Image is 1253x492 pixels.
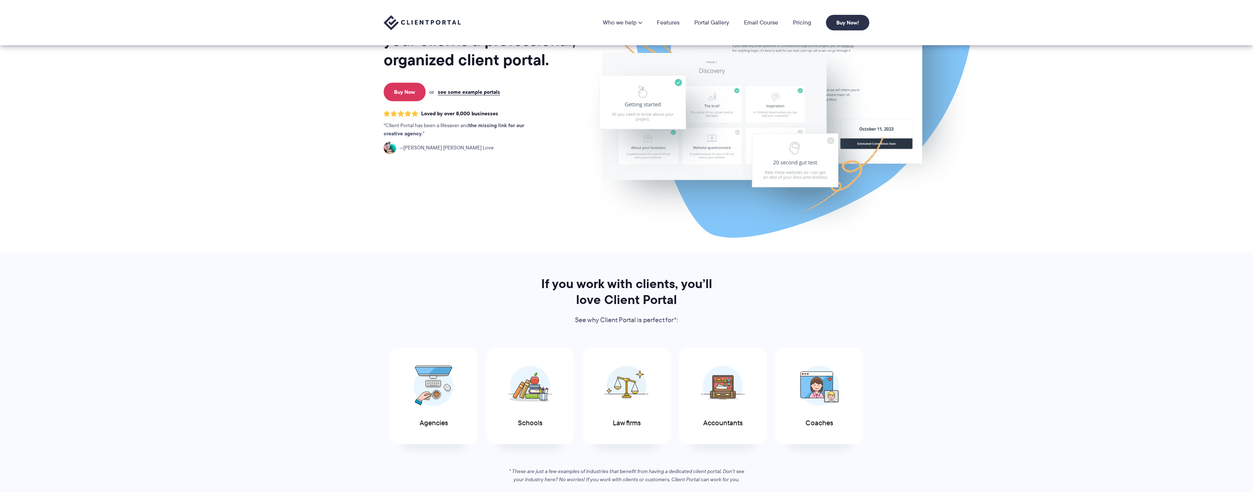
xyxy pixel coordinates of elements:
[793,20,811,26] a: Pricing
[531,276,722,308] h2: If you work with clients, you’ll love Client Portal
[744,20,778,26] a: Email Course
[438,89,500,95] a: see some example portals
[826,15,869,30] a: Buy Now!
[384,121,524,138] strong: the missing link for our creative agency
[582,348,671,445] a: Law firms
[775,348,863,445] a: Coaches
[679,348,767,445] a: Accountants
[429,89,434,95] span: or
[420,419,448,427] span: Agencies
[509,468,744,483] em: * These are just a few examples of industries that benefit from having a dedicated client portal....
[384,122,539,138] p: Client Portal has been a lifesaver and .
[421,110,498,117] span: Loved by over 8,000 businesses
[384,83,426,101] a: Buy Now
[518,419,542,427] span: Schools
[806,419,833,427] span: Coaches
[399,144,494,152] span: [PERSON_NAME] [PERSON_NAME] Love
[703,419,743,427] span: Accountants
[657,20,680,26] a: Features
[531,315,722,326] p: See why Client Portal is perfect for*:
[486,348,574,445] a: Schools
[694,20,729,26] a: Portal Gallery
[603,20,642,26] a: Who we help
[613,419,641,427] span: Law firms
[390,348,478,445] a: Agencies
